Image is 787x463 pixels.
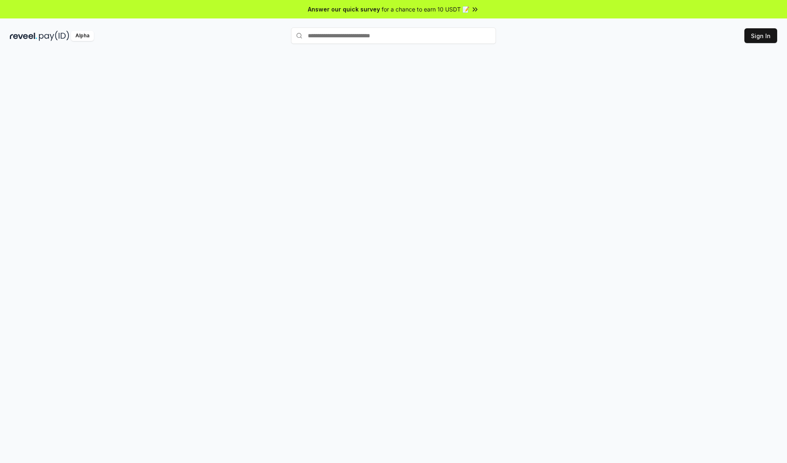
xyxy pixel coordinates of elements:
div: Alpha [71,31,94,41]
span: for a chance to earn 10 USDT 📝 [382,5,469,14]
button: Sign In [744,28,777,43]
img: pay_id [39,31,69,41]
img: reveel_dark [10,31,37,41]
span: Answer our quick survey [308,5,380,14]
